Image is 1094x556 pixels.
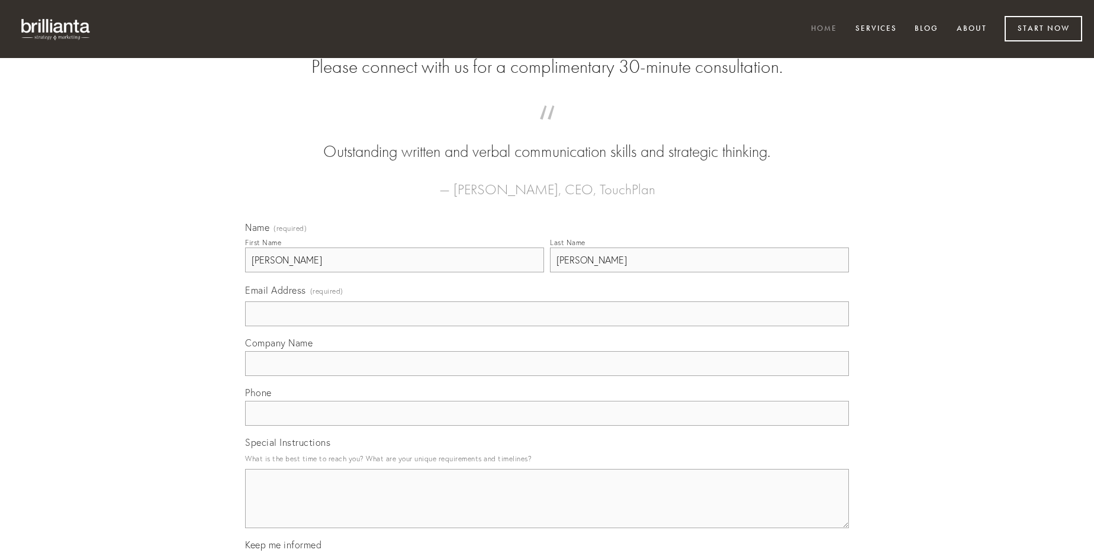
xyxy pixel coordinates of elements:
[848,20,905,39] a: Services
[245,284,306,296] span: Email Address
[273,225,307,232] span: (required)
[310,283,343,299] span: (required)
[803,20,845,39] a: Home
[245,221,269,233] span: Name
[245,436,330,448] span: Special Instructions
[264,117,830,140] span: “
[264,117,830,163] blockquote: Outstanding written and verbal communication skills and strategic thinking.
[264,163,830,201] figcaption: — [PERSON_NAME], CEO, TouchPlan
[12,12,101,46] img: brillianta - research, strategy, marketing
[550,238,585,247] div: Last Name
[1005,16,1082,41] a: Start Now
[245,539,321,551] span: Keep me informed
[245,238,281,247] div: First Name
[245,56,849,78] h2: Please connect with us for a complimentary 30-minute consultation.
[949,20,995,39] a: About
[245,337,313,349] span: Company Name
[907,20,946,39] a: Blog
[245,387,272,398] span: Phone
[245,451,849,467] p: What is the best time to reach you? What are your unique requirements and timelines?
